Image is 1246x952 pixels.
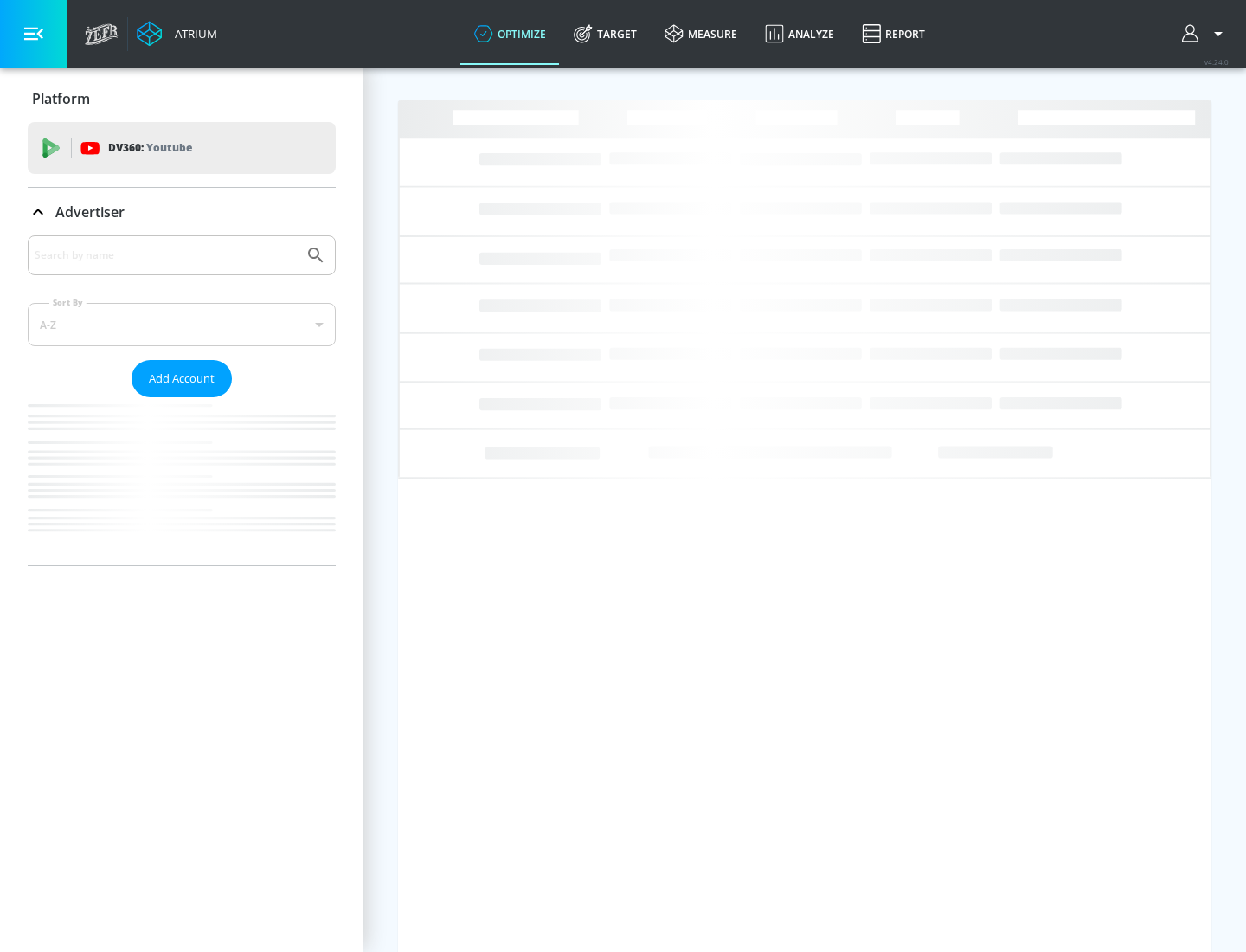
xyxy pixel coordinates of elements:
p: Platform [32,89,90,108]
input: Search by name [35,244,297,267]
div: Atrium [168,26,217,42]
a: optimize [460,3,560,65]
p: DV360: [108,138,192,158]
label: Sort By [49,297,87,308]
nav: list of Advertiser [28,397,336,565]
a: Atrium [137,21,217,47]
p: Advertiser [55,203,125,222]
div: A-Z [28,303,336,346]
p: Youtube [146,138,192,157]
button: Add Account [132,360,232,397]
div: Advertiser [28,188,336,236]
div: Advertiser [28,235,336,565]
span: v 4.24.0 [1204,57,1229,67]
a: Analyze [751,3,848,65]
a: Target [560,3,651,65]
a: measure [651,3,751,65]
span: Add Account [149,369,215,389]
div: DV360: Youtube [28,122,336,174]
div: Platform [28,74,336,123]
a: Report [848,3,939,65]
